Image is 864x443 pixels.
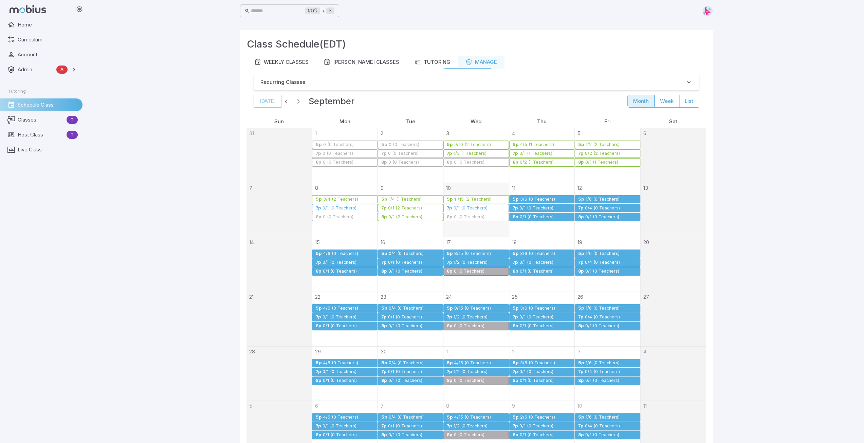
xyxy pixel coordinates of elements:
[246,401,252,410] a: October 5, 2025
[246,128,312,183] td: August 31, 2025
[388,260,422,265] div: 0/1 (0 Teachers)
[381,378,387,383] div: 8p
[519,369,554,374] div: 0/1 (0 Teachers)
[454,361,491,366] div: 4/15 (0 Teachers)
[519,269,554,274] div: 0/1 (0 Teachers)
[454,269,485,274] div: 0 (0 Teachers)
[326,7,334,14] kbd: k
[519,260,554,265] div: 0/1 (0 Teachers)
[381,315,387,320] div: 7p
[454,215,485,220] div: 0 (0 Teachers)
[294,96,303,106] button: Next month
[578,432,584,438] div: 8p
[18,36,78,43] span: Curriculum
[315,324,321,329] div: 8p
[446,424,452,429] div: 7p
[414,58,451,66] div: Tutoring
[641,401,647,410] a: October 11, 2025
[509,292,574,346] td: September 25, 2025
[388,306,424,311] div: 0/4 (0 Teachers)
[443,346,509,401] td: October 1, 2025
[322,378,357,383] div: 0/1 (0 Teachers)
[446,251,453,256] div: 5p
[322,432,357,438] div: 0/1 (0 Teachers)
[322,215,353,220] div: 0 (0 Teachers)
[585,260,620,265] div: 0/4 (0 Teachers)
[388,361,424,366] div: 0/4 (0 Teachers)
[512,378,518,383] div: 8p
[381,361,387,366] div: 5p
[315,432,321,438] div: 8p
[388,160,419,165] div: 0 (0 Teachers)
[67,131,78,138] span: T
[512,260,518,265] div: 7p
[453,206,488,211] div: 0/1 (0 Teachers)
[312,237,319,246] a: September 15, 2025
[381,260,387,265] div: 7p
[378,237,443,292] td: September 16, 2025
[453,151,487,156] div: 1/3 (1 Teachers)
[322,151,353,156] div: 0 (0 Teachers)
[585,315,620,320] div: 0/4 (0 Teachers)
[388,151,419,156] div: 0 (0 Teachers)
[585,378,620,383] div: 0/1 (0 Teachers)
[509,346,574,401] td: October 2, 2025
[519,151,553,156] div: 0/1 (1 Teachers)
[378,183,384,192] a: September 9, 2025
[578,306,584,311] div: 5p
[702,6,713,16] img: right-triangle.svg
[446,361,453,366] div: 5p
[575,128,640,183] td: September 5, 2025
[640,292,706,346] td: September 27, 2025
[585,424,620,429] div: 0/4 (0 Teachers)
[578,206,584,211] div: 7p
[446,324,453,329] div: 8p
[378,346,443,401] td: September 30, 2025
[381,424,387,429] div: 7p
[468,115,484,128] a: Wednesday
[315,142,321,147] div: 5p
[575,292,640,346] td: September 26, 2025
[585,269,620,274] div: 0/1 (0 Teachers)
[512,424,518,429] div: 7p
[512,306,519,311] div: 5p
[446,315,452,320] div: 7p
[381,160,387,165] div: 8p
[578,424,584,429] div: 7p
[403,115,418,128] a: Tuesday
[453,315,488,320] div: 1/2 (0 Teachers)
[446,369,452,374] div: 7p
[381,432,387,438] div: 8p
[585,324,620,329] div: 0/1 (0 Teachers)
[312,346,378,401] td: September 29, 2025
[519,160,554,165] div: 0/2 (1 Teachers)
[312,292,320,301] a: September 22, 2025
[585,432,620,438] div: 0/1 (0 Teachers)
[254,58,309,66] div: Weekly Classes
[519,324,554,329] div: 0/1 (0 Teachers)
[519,424,554,429] div: 0/1 (0 Teachers)
[512,197,519,202] div: 5p
[578,361,584,366] div: 5p
[18,66,54,73] span: Admin
[578,251,584,256] div: 5p
[378,128,443,183] td: September 2, 2025
[309,94,354,108] h2: September
[323,197,358,202] div: 3/4 (2 Teachers)
[312,292,378,346] td: September 22, 2025
[443,401,449,410] a: October 8, 2025
[512,160,518,165] div: 8p
[246,237,254,246] a: September 14, 2025
[520,251,555,256] div: 3/6 (0 Teachers)
[519,315,554,320] div: 0/1 (0 Teachers)
[315,215,321,220] div: 8p
[378,237,385,246] a: September 16, 2025
[246,237,312,292] td: September 14, 2025
[519,378,554,383] div: 0/1 (0 Teachers)
[509,128,515,137] a: September 4, 2025
[18,101,78,109] span: Schedule Class
[322,315,356,320] div: 0/1 (0 Teachers)
[322,369,356,374] div: 0/1 (0 Teachers)
[315,361,321,366] div: 5p
[509,401,515,410] a: October 9, 2025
